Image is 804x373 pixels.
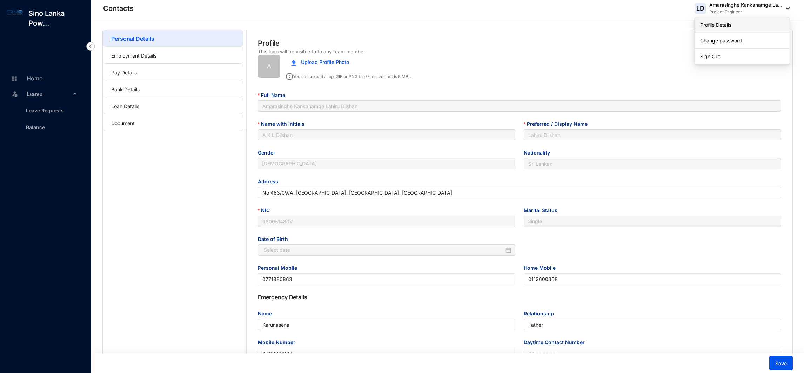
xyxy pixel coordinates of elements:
[286,73,293,80] img: info.ad751165ce926853d1d36026adaaebbf.svg
[264,246,504,254] input: Date of Birth
[258,339,300,346] label: Mobile Number
[524,310,559,318] label: Relationship
[524,120,592,128] label: Preferred / Display Name
[258,91,290,99] label: Full Name
[524,264,561,272] label: Home Mobile
[524,348,781,359] input: Daytime Contact Number
[267,61,271,71] span: A
[775,360,787,367] span: Save
[524,149,555,157] label: Nationality
[524,339,590,346] label: Daytime Contact Number
[291,60,296,66] img: upload.c0f81fc875f389a06f631e1c6d8834da.svg
[524,319,781,330] input: Relationship
[524,158,781,169] input: Nationality
[103,4,134,13] p: Contacts
[7,8,23,17] img: log
[696,5,704,12] span: LD
[258,178,283,185] label: Address
[258,235,293,243] label: Date of Birth
[286,55,354,69] button: Upload Profile Photo
[709,1,782,8] p: Amarasinghe Kankanamge La...
[111,86,140,92] a: Bank Details
[6,70,83,86] li: Home
[23,8,91,28] p: Sino Lanka Pow...
[20,107,64,113] a: Leave Requests
[111,53,156,59] a: Employment Details
[111,35,154,42] a: Personal Details
[111,103,139,109] a: Loan Details
[11,90,18,97] img: leave-unselected.2934df6273408c3f84d9.svg
[258,38,280,48] p: Profile
[258,187,781,198] input: Address
[11,76,18,82] img: home-unselected.a29eae3204392db15eaf.svg
[258,149,280,157] label: Gender
[9,75,42,82] a: Home
[258,310,277,318] label: Name
[782,7,790,10] img: dropdown-black.8e83cc76930a90b1a4fdb6d089b7bf3a.svg
[111,120,135,126] a: Document
[111,70,137,76] a: Pay Details
[709,8,782,15] p: Project Engineer
[286,71,411,80] p: You can upload a jpg, GIF or PNG file (File size limit is 5 MB).
[258,293,781,301] p: Emergency Details
[258,348,515,359] input: Mobile Number
[524,207,562,214] label: Marital Status
[258,129,515,140] input: Name with initials
[524,273,781,284] input: Home Mobile
[301,58,349,66] span: Upload Profile Photo
[258,319,515,330] input: Name
[769,356,793,370] button: Save
[258,120,309,128] label: Name with initials
[27,87,71,101] span: Leave
[258,264,302,272] label: Personal Mobile
[524,129,781,140] input: Preferred / Display Name
[258,216,515,227] input: NIC
[258,207,275,214] label: NIC
[258,48,365,55] p: This logo will be visible to to any team member
[20,124,45,130] a: Balance
[258,100,781,112] input: Full Name
[262,158,511,169] span: Male
[86,42,95,51] img: nav-icon-left.19a07721e4dec06a274f6d07517f07b7.svg
[528,216,777,227] span: Single
[258,273,515,284] input: Personal Mobile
